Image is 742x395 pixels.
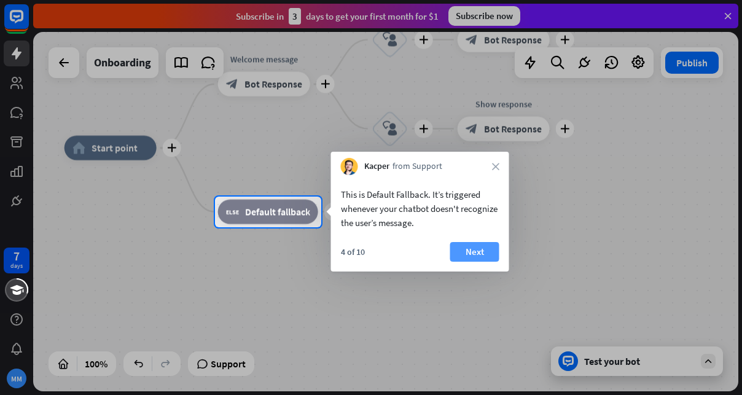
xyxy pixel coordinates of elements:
span: Default fallback [245,206,310,218]
div: This is Default Fallback. It’s triggered whenever your chatbot doesn't recognize the user’s message. [341,187,499,230]
span: from Support [392,160,442,173]
i: block_fallback [226,206,239,218]
button: Open LiveChat chat widget [10,5,47,42]
i: close [492,163,499,170]
button: Next [450,242,499,262]
div: 4 of 10 [341,246,365,257]
span: Kacper [364,160,389,173]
